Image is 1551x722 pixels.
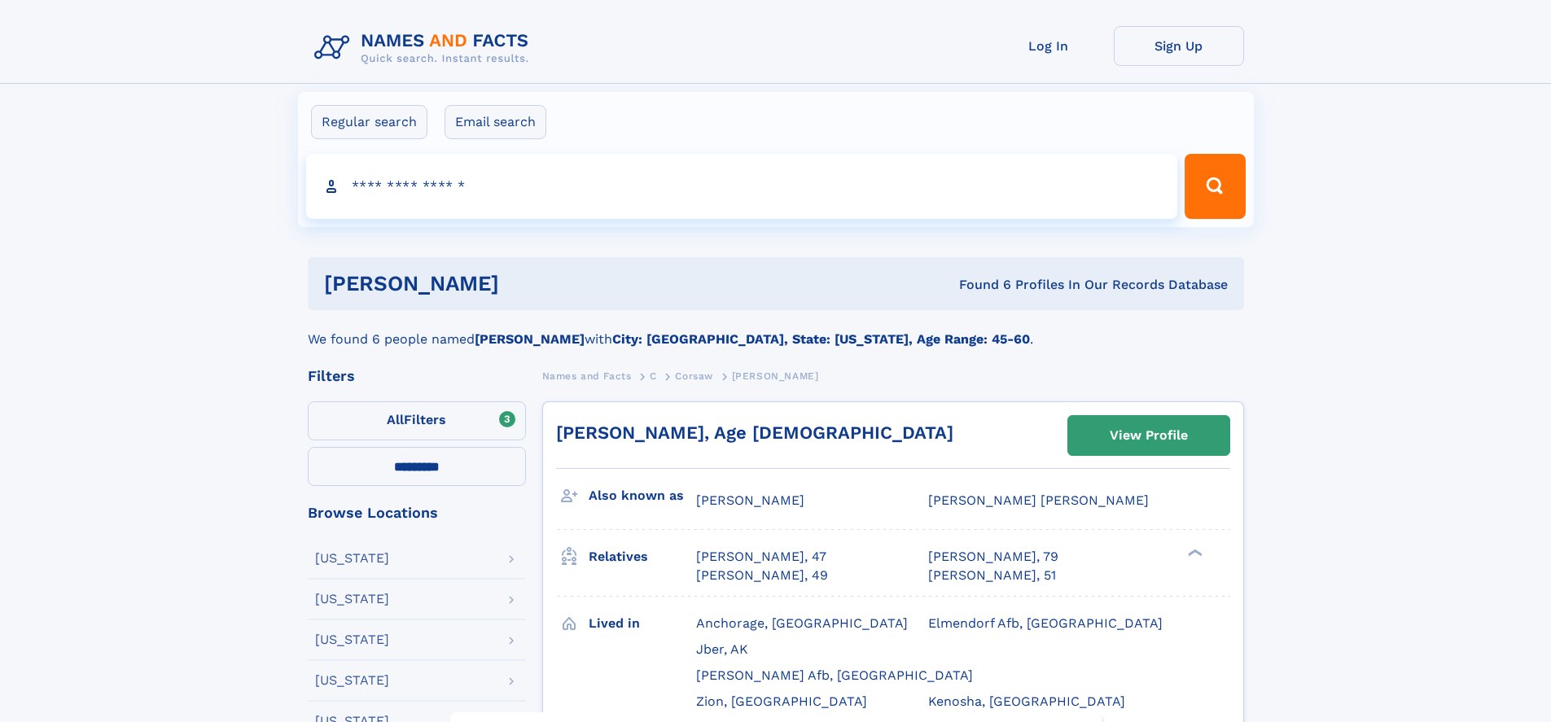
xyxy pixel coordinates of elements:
div: View Profile [1110,417,1188,454]
label: Regular search [311,105,427,139]
a: [PERSON_NAME], 49 [696,567,828,584]
input: search input [306,154,1178,219]
span: Zion, [GEOGRAPHIC_DATA] [696,694,867,709]
span: [PERSON_NAME] [696,492,804,508]
span: All [387,412,404,427]
div: Filters [308,369,526,383]
div: [US_STATE] [315,633,389,646]
div: ❯ [1184,548,1203,558]
img: Logo Names and Facts [308,26,542,70]
span: Corsaw [675,370,713,382]
a: [PERSON_NAME], 51 [928,567,1056,584]
h3: Relatives [589,543,696,571]
span: Jber, AK [696,641,748,657]
button: Search Button [1185,154,1245,219]
span: Kenosha, [GEOGRAPHIC_DATA] [928,694,1125,709]
span: [PERSON_NAME] Afb, [GEOGRAPHIC_DATA] [696,667,973,683]
span: [PERSON_NAME] [PERSON_NAME] [928,492,1149,508]
b: City: [GEOGRAPHIC_DATA], State: [US_STATE], Age Range: 45-60 [612,331,1030,347]
span: C [650,370,657,382]
div: [US_STATE] [315,674,389,687]
a: C [650,365,657,386]
h1: [PERSON_NAME] [324,273,729,294]
a: Corsaw [675,365,713,386]
a: [PERSON_NAME], 47 [696,548,826,566]
div: Browse Locations [308,505,526,520]
span: Elmendorf Afb, [GEOGRAPHIC_DATA] [928,615,1163,631]
span: [PERSON_NAME] [732,370,819,382]
a: [PERSON_NAME], 79 [928,548,1058,566]
a: [PERSON_NAME], Age [DEMOGRAPHIC_DATA] [556,422,953,443]
div: Found 6 Profiles In Our Records Database [729,276,1228,294]
h3: Lived in [589,610,696,637]
div: [US_STATE] [315,593,389,606]
label: Email search [445,105,546,139]
a: Log In [984,26,1114,66]
div: [US_STATE] [315,552,389,565]
a: Sign Up [1114,26,1244,66]
div: We found 6 people named with . [308,310,1244,349]
label: Filters [308,401,526,440]
a: View Profile [1068,416,1229,455]
a: Names and Facts [542,365,632,386]
b: [PERSON_NAME] [475,331,585,347]
h3: Also known as [589,482,696,510]
span: Anchorage, [GEOGRAPHIC_DATA] [696,615,908,631]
